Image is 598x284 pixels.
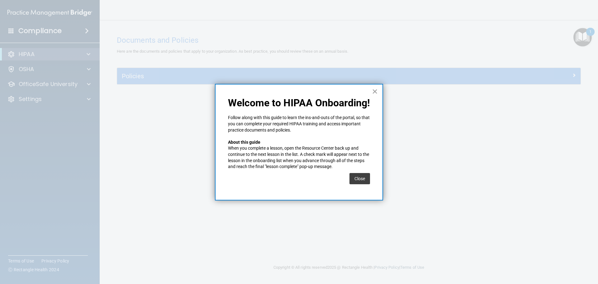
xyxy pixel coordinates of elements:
p: Welcome to HIPAA Onboarding! [228,97,370,109]
button: Close [349,173,370,184]
strong: About this guide [228,140,260,145]
button: Close [372,86,378,96]
iframe: Drift Widget Chat Controller [490,240,591,265]
p: Follow along with this guide to learn the ins-and-outs of the portal, so that you can complete yo... [228,115,370,133]
p: When you complete a lesson, open the Resource Center back up and continue to the next lesson in t... [228,145,370,170]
